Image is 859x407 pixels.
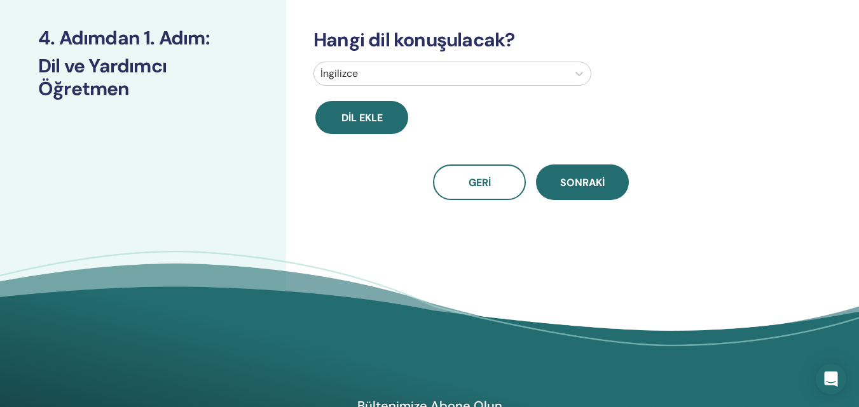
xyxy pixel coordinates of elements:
[315,101,408,134] button: Dil ekle
[341,111,383,124] font: Dil ekle
[816,364,846,394] div: Intercom Messenger'ı açın
[38,25,205,50] font: 4. Adımdan 1. Adım
[560,176,605,189] font: Sonraki
[38,53,167,101] font: Dil ve Yardımcı Öğretmen
[205,25,210,50] font: :
[536,164,629,200] button: Sonraki
[469,176,491,189] font: Geri
[313,27,514,52] font: Hangi dil konuşulacak?
[433,164,526,200] button: Geri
